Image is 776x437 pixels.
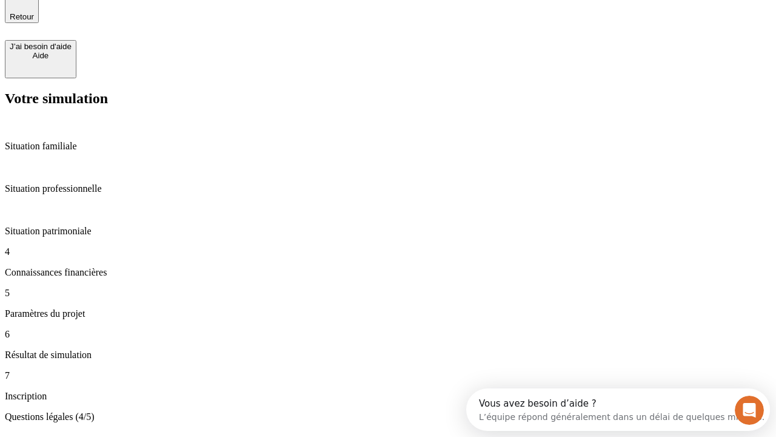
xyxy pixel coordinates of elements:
p: 5 [5,288,771,299]
p: Résultat de simulation [5,350,771,361]
span: Retour [10,12,34,21]
button: J’ai besoin d'aideAide [5,40,76,78]
p: Connaissances financières [5,267,771,278]
p: Situation familiale [5,141,771,152]
p: 7 [5,370,771,381]
h2: Votre simulation [5,90,771,107]
p: Paramètres du projet [5,308,771,319]
div: Vous avez besoin d’aide ? [13,10,298,20]
p: Situation patrimoniale [5,226,771,237]
p: 4 [5,246,771,257]
p: Inscription [5,391,771,402]
p: Questions légales (4/5) [5,412,771,422]
div: Aide [10,51,72,60]
iframe: Intercom live chat [735,396,764,425]
iframe: Intercom live chat discovery launcher [466,388,770,431]
p: Situation professionnelle [5,183,771,194]
div: L’équipe répond généralement dans un délai de quelques minutes. [13,20,298,33]
div: Ouvrir le Messenger Intercom [5,5,334,38]
div: J’ai besoin d'aide [10,42,72,51]
p: 6 [5,329,771,340]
